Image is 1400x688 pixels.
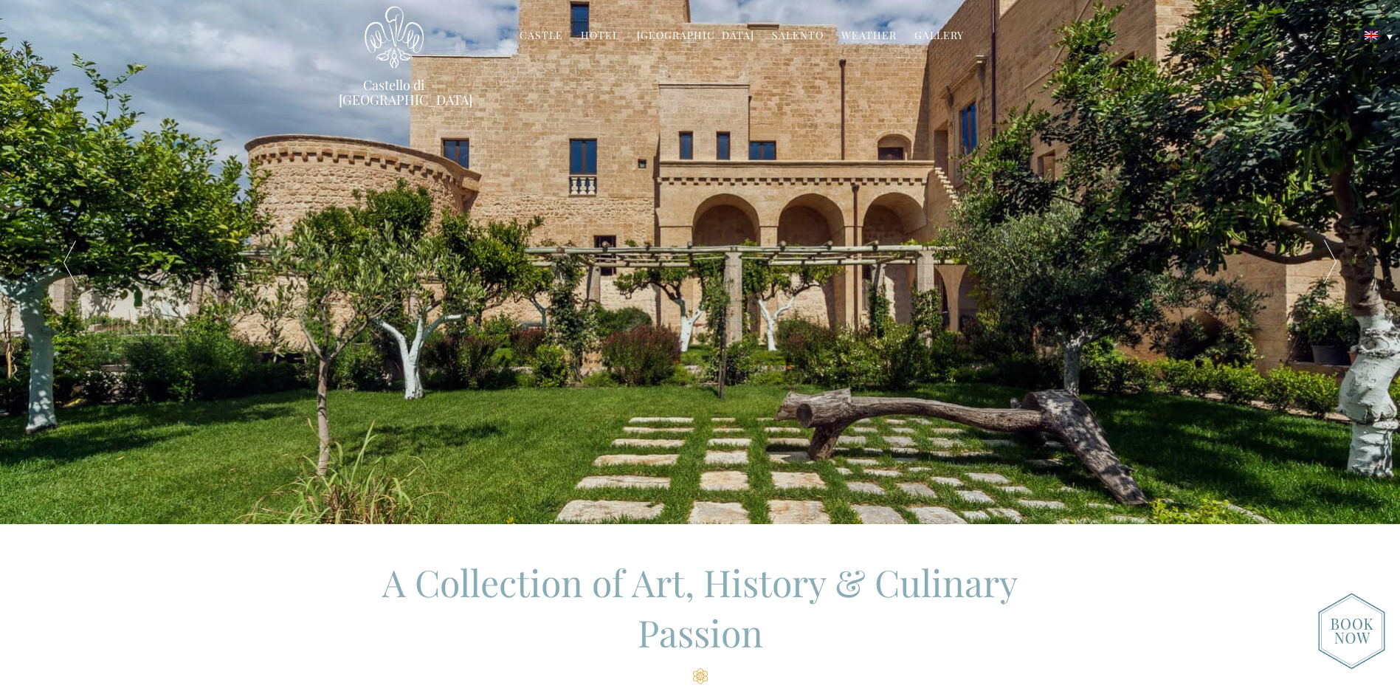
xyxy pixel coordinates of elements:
[520,28,563,45] a: Castle
[365,6,424,69] img: Castello di Ugento
[339,78,449,107] a: Castello di [GEOGRAPHIC_DATA]
[1365,31,1378,40] img: English
[581,28,619,45] a: Hotel
[1318,593,1385,670] img: new-booknow.png
[382,557,1018,657] span: A Collection of Art, History & Culinary Passion
[914,28,964,45] a: Gallery
[772,28,824,45] a: Salento
[637,28,754,45] a: [GEOGRAPHIC_DATA]
[841,28,897,45] a: Weather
